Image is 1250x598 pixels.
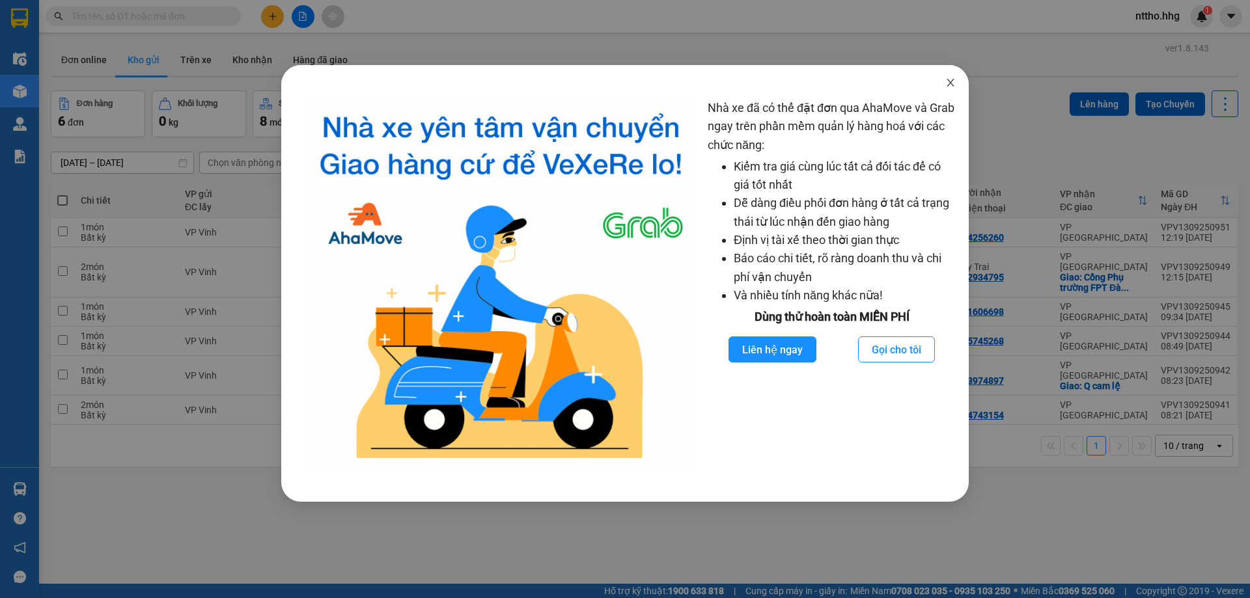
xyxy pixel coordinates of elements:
[872,342,921,358] span: Gọi cho tôi
[945,77,956,88] span: close
[734,231,956,249] li: Định vị tài xế theo thời gian thực
[729,336,816,362] button: Liên hệ ngay
[734,286,956,305] li: Và nhiều tính năng khác nữa!
[734,157,956,195] li: Kiểm tra giá cùng lúc tất cả đối tác để có giá tốt nhất
[708,99,956,469] div: Nhà xe đã có thể đặt đơn qua AhaMove và Grab ngay trên phần mềm quản lý hàng hoá với các chức năng:
[708,308,956,326] div: Dùng thử hoàn toàn MIỄN PHÍ
[734,194,956,231] li: Dễ dàng điều phối đơn hàng ở tất cả trạng thái từ lúc nhận đến giao hàng
[742,342,803,358] span: Liên hệ ngay
[734,249,956,286] li: Báo cáo chi tiết, rõ ràng doanh thu và chi phí vận chuyển
[932,65,969,102] button: Close
[858,336,935,362] button: Gọi cho tôi
[305,99,697,469] img: logo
